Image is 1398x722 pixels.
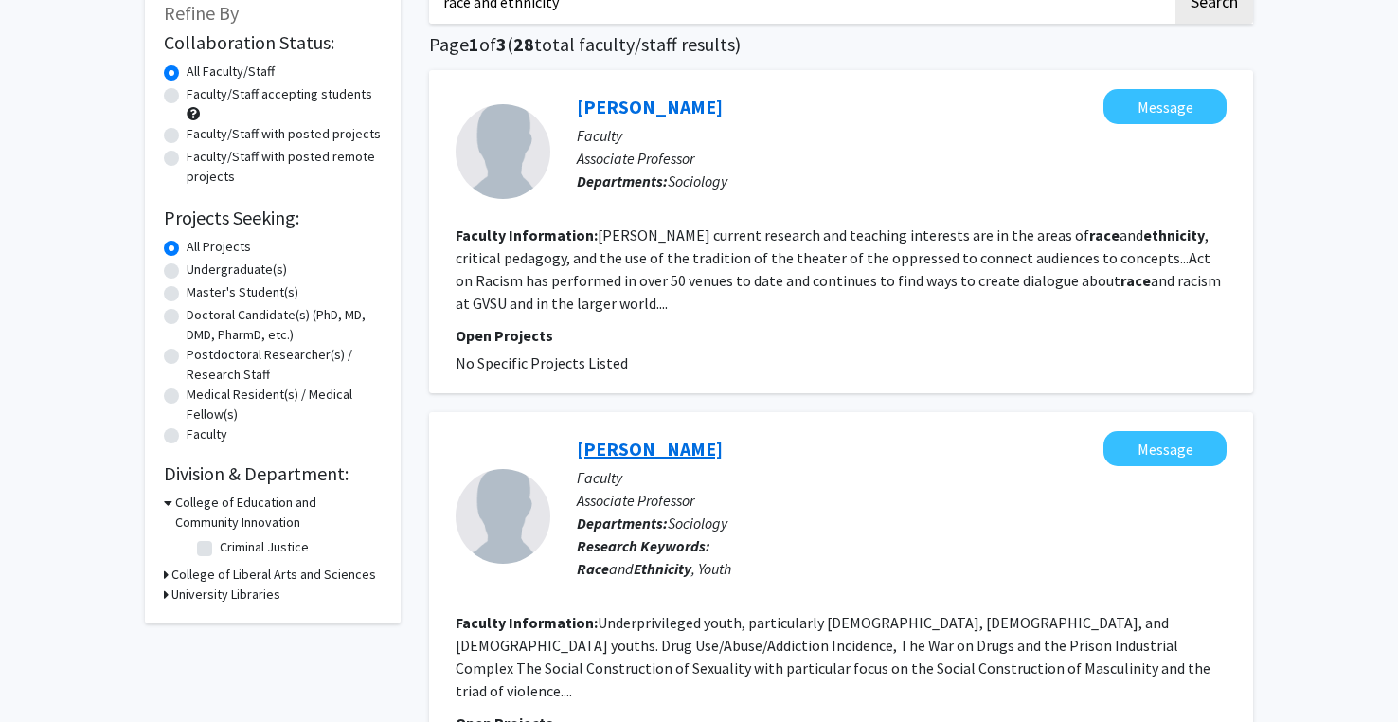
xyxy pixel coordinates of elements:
[513,32,534,56] span: 28
[187,305,382,345] label: Doctoral Candidate(s) (PhD, MD, DMD, PharmD, etc.)
[577,147,1227,170] p: Associate Professor
[456,613,1210,700] fg-read-more: Underprivileged youth, particularly [DEMOGRAPHIC_DATA], [DEMOGRAPHIC_DATA], and [DEMOGRAPHIC_DATA...
[175,493,382,532] h3: College of Education and Community Innovation
[171,585,280,605] h3: University Libraries
[14,637,81,708] iframe: Chat
[577,124,1227,147] p: Faculty
[456,324,1227,347] p: Open Projects
[187,124,381,144] label: Faculty/Staff with posted projects
[187,237,251,257] label: All Projects
[496,32,507,56] span: 3
[187,147,382,187] label: Faculty/Staff with posted remote projects
[577,466,1227,489] p: Faculty
[577,95,723,118] a: [PERSON_NAME]
[164,207,382,229] h2: Projects Seeking:
[456,226,598,244] b: Faculty Information:
[220,537,309,557] label: Criminal Justice
[187,345,382,385] label: Postdoctoral Researcher(s) / Research Staff
[187,84,372,104] label: Faculty/Staff accepting students
[668,514,727,532] span: Sociology
[456,353,628,372] span: No Specific Projects Listed
[456,226,1221,313] fg-read-more: [PERSON_NAME] current research and teaching interests are in the areas of and , critical pedagogy...
[429,33,1253,56] h1: Page of ( total faculty/staff results)
[187,260,287,280] label: Undergraduate(s)
[164,1,239,25] span: Refine By
[187,385,382,424] label: Medical Resident(s) / Medical Fellow(s)
[171,565,376,585] h3: College of Liberal Arts and Sciences
[164,31,382,54] h2: Collaboration Status:
[577,489,1227,512] p: Associate Professor
[577,171,668,190] b: Departments:
[577,557,1227,580] div: and , Youth
[668,171,727,190] span: Sociology
[1103,89,1227,124] button: Message Jennifer Stewart
[1120,271,1151,290] b: race
[187,62,275,81] label: All Faculty/Staff
[1089,226,1120,244] b: race
[1143,226,1205,244] b: ethnicity
[469,32,479,56] span: 1
[187,424,227,444] label: Faculty
[456,613,598,632] b: Faculty Information:
[164,462,382,485] h2: Division & Department:
[1103,431,1227,466] button: Message Dennis Malaret
[187,282,298,302] label: Master's Student(s)
[577,514,668,532] b: Departments:
[577,536,710,555] b: Research Keywords:
[577,559,609,578] b: Race
[577,437,723,460] a: [PERSON_NAME]
[634,559,691,578] b: Ethnicity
